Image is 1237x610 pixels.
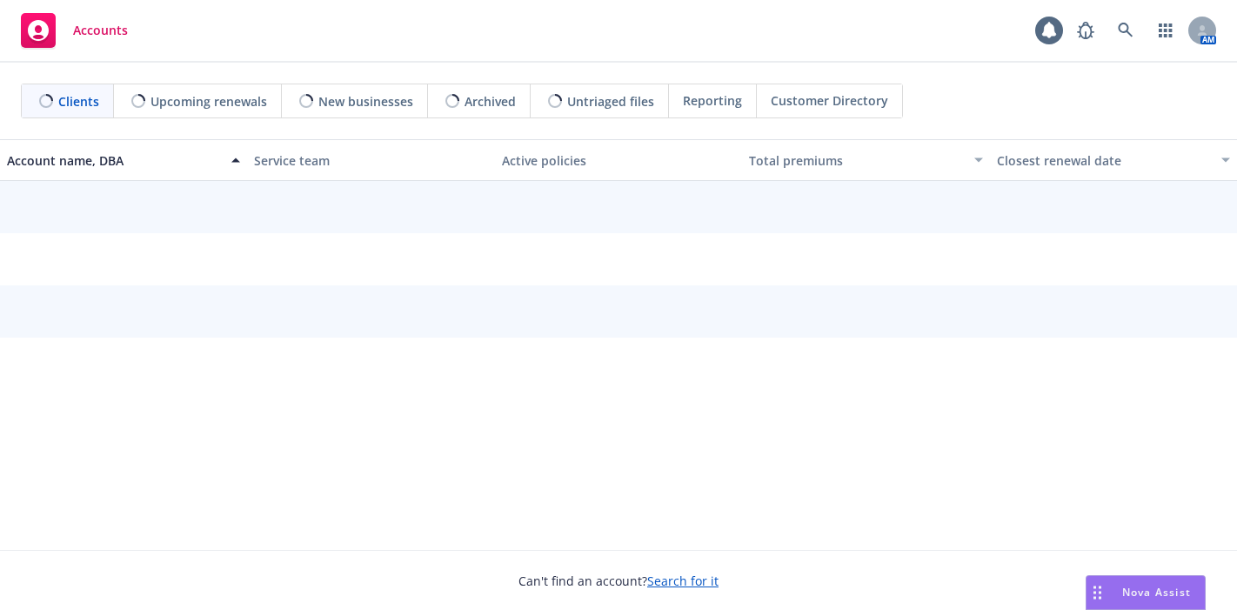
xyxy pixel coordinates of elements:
[1148,13,1183,48] a: Switch app
[1086,575,1206,610] button: Nova Assist
[495,139,742,181] button: Active policies
[742,139,989,181] button: Total premiums
[1122,585,1191,600] span: Nova Assist
[58,92,99,111] span: Clients
[1087,576,1108,609] div: Drag to move
[73,23,128,37] span: Accounts
[465,92,516,111] span: Archived
[1068,13,1103,48] a: Report a Bug
[990,139,1237,181] button: Closest renewal date
[647,573,719,589] a: Search for it
[567,92,654,111] span: Untriaged files
[771,91,888,110] span: Customer Directory
[247,139,494,181] button: Service team
[749,151,963,170] div: Total premiums
[318,92,413,111] span: New businesses
[1108,13,1143,48] a: Search
[150,92,267,111] span: Upcoming renewals
[7,151,221,170] div: Account name, DBA
[14,6,135,55] a: Accounts
[518,572,719,590] span: Can't find an account?
[683,91,742,110] span: Reporting
[254,151,487,170] div: Service team
[502,151,735,170] div: Active policies
[997,151,1211,170] div: Closest renewal date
